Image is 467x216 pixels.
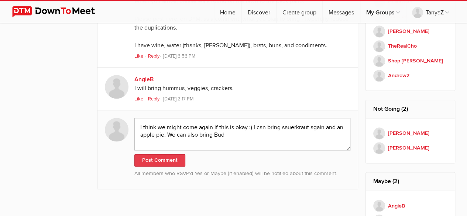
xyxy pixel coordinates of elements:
[373,200,385,212] img: AngieB
[105,75,128,99] img: AngieB
[360,1,406,23] a: My Groups
[373,70,385,82] img: Andrew2
[134,96,144,102] a: Like
[12,6,106,17] img: DownToMeet
[134,169,351,178] p: All members who RSVP’d Yes or Maybe (if enabled) will be notified about this comment.
[134,84,351,93] div: I will bring hummus, veggies, crackers.
[388,129,429,137] b: [PERSON_NAME]
[373,55,385,67] img: Shop R J
[388,72,410,80] b: Andrew2
[163,96,193,102] span: [DATE] 2:17 PM
[373,68,447,83] a: Andrew2
[388,57,443,65] b: Shop [PERSON_NAME]
[388,202,405,210] b: AngieB
[163,53,195,59] span: [DATE] 6:56 PM
[373,126,447,141] a: [PERSON_NAME]
[388,27,429,35] b: [PERSON_NAME]
[406,1,455,23] a: TanyaZ
[242,1,276,23] a: Discover
[373,141,447,155] a: [PERSON_NAME]
[323,1,360,23] a: Messages
[277,1,322,23] a: Create group
[148,53,162,59] a: Reply
[134,96,143,102] span: Like
[373,127,385,139] img: Terence
[373,54,447,68] a: Shop [PERSON_NAME]
[134,154,185,167] button: Post Comment
[388,42,417,50] b: TheRealCho
[148,96,162,102] a: Reply
[373,142,385,154] img: Jeremy
[134,76,154,83] a: AngieB
[373,24,447,39] a: [PERSON_NAME]
[214,1,241,23] a: Home
[373,198,447,213] a: AngieB
[134,53,144,59] a: Like
[373,40,385,52] img: TheRealCho
[373,39,447,54] a: TheRealCho
[388,144,429,152] b: [PERSON_NAME]
[373,172,447,190] h2: Maybe (2)
[373,25,385,37] img: Albert
[373,100,447,118] h2: Not Going (2)
[134,53,143,59] span: Like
